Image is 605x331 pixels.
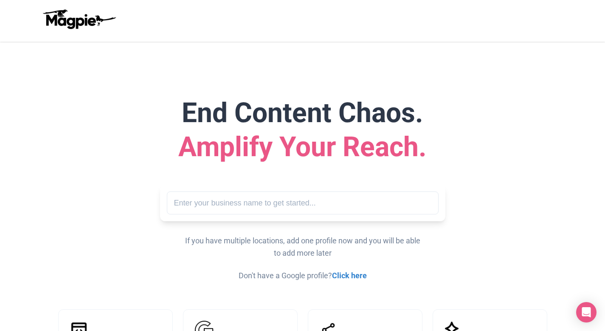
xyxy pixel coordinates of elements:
img: logo-ab69f6fb50320c5b225c76a69d11143b.png [41,9,117,29]
h1: End Content Chaos. [58,96,547,164]
input: Enter your business name to get started... [167,191,439,215]
div: Open Intercom Messenger [576,302,597,322]
span: Amplify Your Reach. [178,131,427,163]
span: Don't have a Google profile? [239,271,367,280]
p: to add more later [58,247,547,260]
p: If you have multiple locations, add one profile now and you will be able [58,235,547,247]
a: Click here [332,271,367,280]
